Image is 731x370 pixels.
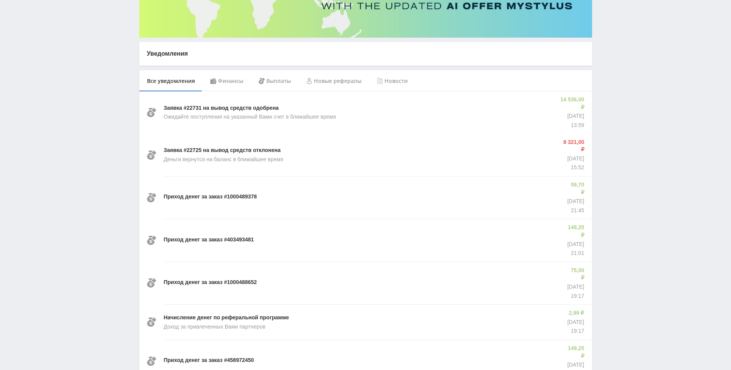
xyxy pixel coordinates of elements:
p: [DATE] [562,155,584,163]
p: 59,70 ₽ [567,181,584,196]
p: 19:17 [567,327,584,335]
p: 13:59 [559,122,584,129]
p: [DATE] [567,319,584,326]
p: 15:52 [562,164,584,172]
div: Выплаты [251,70,299,92]
p: 21:45 [567,207,584,215]
div: Финансы [203,70,251,92]
p: [DATE] [567,198,584,205]
p: Уведомления [147,50,584,58]
p: 149,25 ₽ [566,224,584,239]
p: 8 321,00 ₽ [562,139,584,154]
div: Все уведомления [139,70,203,92]
p: 75,00 ₽ [567,267,584,282]
p: Приход денег за заказ #1000489378 [164,193,257,201]
p: Заявка #22725 на вывод средств отклонена [164,147,281,154]
p: Заявка #22731 на вывод средств одобрена [164,104,279,112]
p: 2,99 ₽ [567,309,584,317]
p: Доход за привлеченных Вами партнеров [164,323,266,331]
p: Начисление денег по реферальной программе [164,314,289,322]
p: [DATE] [566,241,584,248]
p: Приход денег за заказ #458972450 [164,357,254,364]
p: 149,25 ₽ [566,345,584,360]
p: 19:17 [567,292,584,300]
p: 14 536,00 ₽ [559,96,584,111]
p: Ожидайте поступления на указанный Вами счет в ближайшее время [164,113,336,121]
p: Деньги вернутся на баланс в ближайшее время [164,156,283,164]
p: [DATE] [567,283,584,291]
div: Новости [369,70,416,92]
p: Приход денег за заказ #403493481 [164,236,254,244]
p: 21:01 [566,249,584,257]
p: [DATE] [566,361,584,369]
div: Новые рефералы [299,70,369,92]
p: [DATE] [559,112,584,120]
p: Приход денег за заказ #1000488652 [164,279,257,286]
